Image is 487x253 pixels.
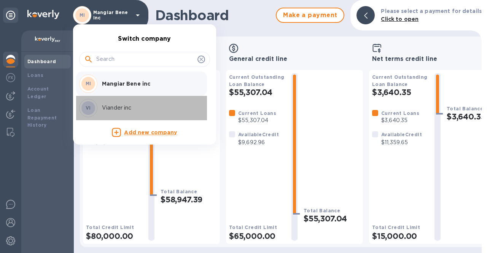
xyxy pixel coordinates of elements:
[102,80,198,88] p: Mangiar Bene inc
[102,104,198,112] p: Viander inc
[86,81,91,86] b: MI
[86,105,91,111] b: VI
[124,129,177,137] p: Add new company
[96,54,194,65] input: Search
